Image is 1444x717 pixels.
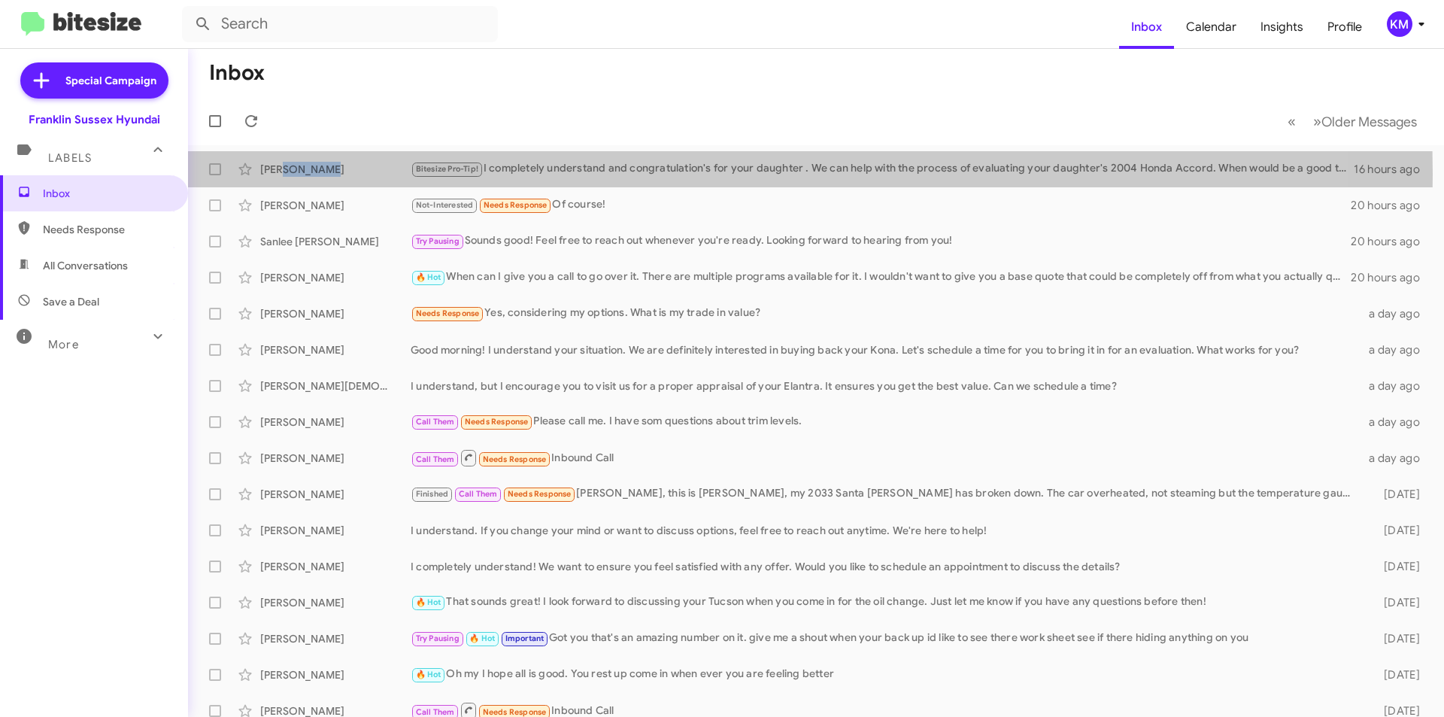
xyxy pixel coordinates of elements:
div: a day ago [1360,306,1432,321]
button: Previous [1279,106,1305,137]
div: [PERSON_NAME] [260,595,411,610]
div: Good morning! I understand your situation. We are definitely interested in buying back your Kona.... [411,342,1360,357]
div: [DATE] [1360,595,1432,610]
div: [PERSON_NAME] [260,451,411,466]
div: Franklin Sussex Hyundai [29,112,160,127]
span: Finished [416,489,449,499]
div: 16 hours ago [1354,162,1432,177]
h1: Inbox [209,61,265,85]
div: That sounds great! I look forward to discussing your Tucson when you come in for the oil change. ... [411,594,1360,611]
div: I completely understand! We want to ensure you feel satisfied with any offer. Would you like to s... [411,559,1360,574]
button: Next [1304,106,1426,137]
span: » [1313,112,1321,131]
div: [PERSON_NAME] [260,523,411,538]
div: [DATE] [1360,523,1432,538]
div: 20 hours ago [1351,270,1432,285]
span: Call Them [416,707,455,717]
div: Inbound Call [411,448,1360,467]
div: [PERSON_NAME], this is [PERSON_NAME], my 2033 Santa [PERSON_NAME] has broken down. The car overhe... [411,485,1360,503]
div: [PERSON_NAME] [260,270,411,285]
span: Labels [48,151,92,165]
div: [PERSON_NAME] [260,162,411,177]
div: [PERSON_NAME] [260,342,411,357]
span: 🔥 Hot [469,633,495,643]
a: Special Campaign [20,62,168,99]
span: « [1288,112,1296,131]
span: Special Campaign [65,73,156,88]
div: Yes, considering my options. What is my trade in value? [411,305,1360,322]
span: Try Pausing [416,236,460,246]
span: Needs Response [483,707,547,717]
div: KM [1387,11,1412,37]
div: [PERSON_NAME] [260,198,411,213]
span: Needs Response [483,454,547,464]
div: [PERSON_NAME] [260,415,411,430]
div: I understand. If you change your mind or want to discuss options, feel free to reach out anytime.... [411,523,1360,538]
div: 20 hours ago [1351,234,1432,249]
div: I understand, but I encourage you to visit us for a proper appraisal of your Elantra. It ensures ... [411,378,1360,393]
span: Older Messages [1321,114,1417,130]
div: a day ago [1360,378,1432,393]
span: Needs Response [465,417,529,427]
div: Sanlee [PERSON_NAME] [260,234,411,249]
a: Insights [1248,5,1315,49]
div: Sounds good! Feel free to reach out whenever you're ready. Looking forward to hearing from you! [411,232,1351,250]
span: 🔥 Hot [416,597,441,607]
span: Not-Interested [416,200,474,210]
div: a day ago [1360,451,1432,466]
span: All Conversations [43,258,128,273]
div: [PERSON_NAME] [260,306,411,321]
nav: Page navigation example [1279,106,1426,137]
div: a day ago [1360,342,1432,357]
span: More [48,338,79,351]
div: I completely understand and congratulation's for your daughter . We can help with the process of ... [411,160,1354,178]
span: Call Them [459,489,498,499]
span: Needs Response [43,222,171,237]
span: Call Them [416,454,455,464]
div: Of course! [411,196,1351,214]
div: Please call me. I have som questions about trim levels. [411,413,1360,430]
a: Inbox [1119,5,1174,49]
span: 🔥 Hot [416,670,441,679]
div: [DATE] [1360,487,1432,502]
div: [PERSON_NAME] [260,487,411,502]
span: 🔥 Hot [416,272,441,282]
a: Profile [1315,5,1374,49]
div: [PERSON_NAME][DEMOGRAPHIC_DATA] [260,378,411,393]
span: Needs Response [484,200,548,210]
div: [DATE] [1360,667,1432,682]
div: [PERSON_NAME] [260,667,411,682]
a: Calendar [1174,5,1248,49]
div: [PERSON_NAME] [260,631,411,646]
button: KM [1374,11,1427,37]
div: [DATE] [1360,559,1432,574]
input: Search [182,6,498,42]
div: Oh my I hope all is good. You rest up come in when ever you are feeling better [411,666,1360,683]
span: Try Pausing [416,633,460,643]
span: Save a Deal [43,294,99,309]
div: a day ago [1360,415,1432,430]
span: Call Them [416,417,455,427]
div: 20 hours ago [1351,198,1432,213]
span: Needs Response [416,308,480,318]
div: [DATE] [1360,631,1432,646]
span: Important [505,633,545,643]
span: Needs Response [508,489,572,499]
span: Bitesize Pro-Tip! [416,164,478,174]
div: Got you that's an amazing number on it. give me a shout when your back up id like to see there wo... [411,630,1360,647]
div: When can I give you a call to go over it. There are multiple programs available for it. I wouldn'... [411,269,1351,286]
div: [PERSON_NAME] [260,559,411,574]
span: Inbox [43,186,171,201]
